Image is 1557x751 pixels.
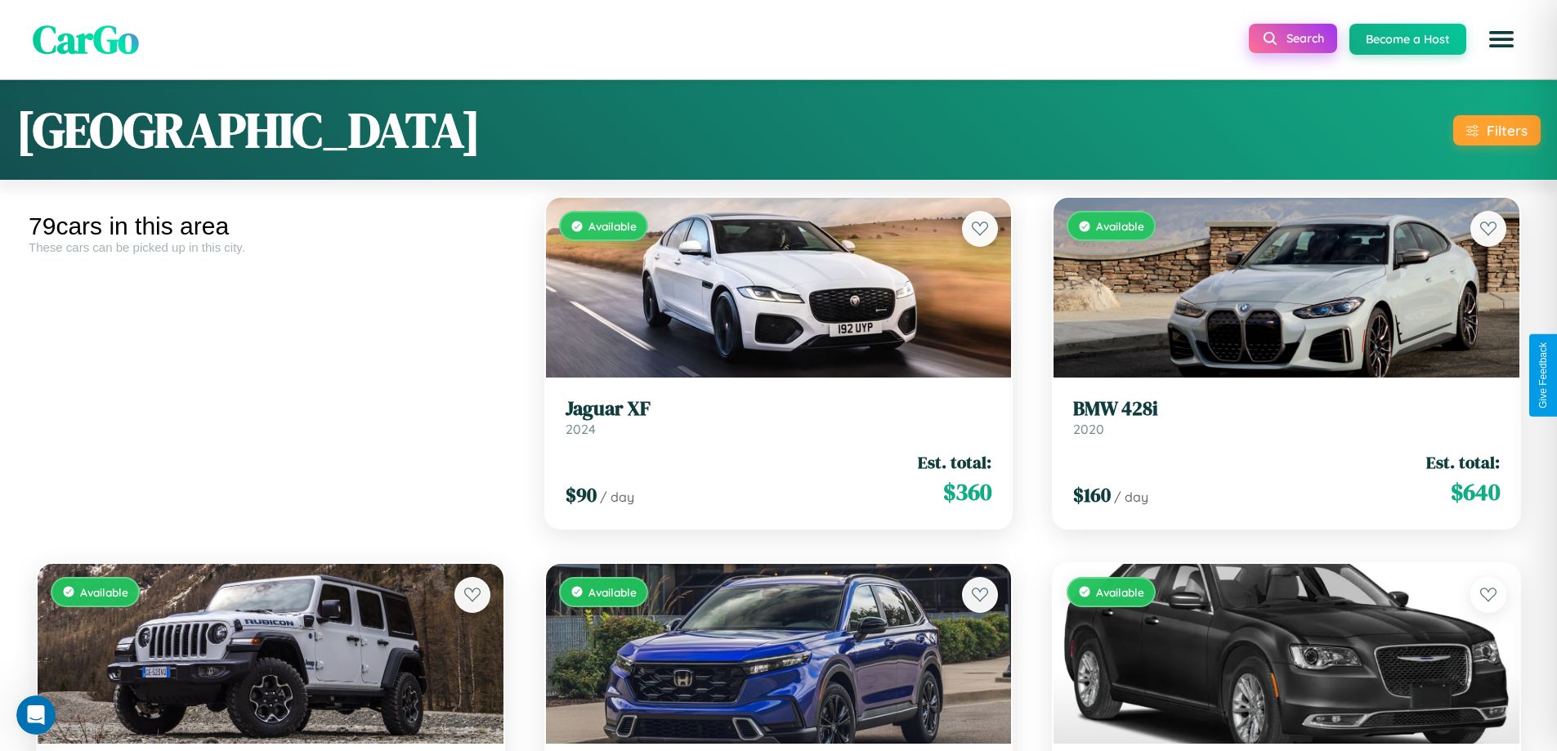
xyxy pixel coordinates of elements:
[1096,585,1144,599] span: Available
[1286,31,1324,46] span: Search
[566,397,992,437] a: Jaguar XF2024
[1073,397,1500,437] a: BMW 428i2020
[1073,481,1111,508] span: $ 160
[1073,421,1104,437] span: 2020
[1537,342,1549,409] div: Give Feedback
[1073,397,1500,421] h3: BMW 428i
[1487,122,1528,139] div: Filters
[16,96,481,163] h1: [GEOGRAPHIC_DATA]
[600,489,634,505] span: / day
[566,481,597,508] span: $ 90
[588,585,637,599] span: Available
[29,240,512,254] div: These cars can be picked up in this city.
[1249,24,1337,53] button: Search
[1096,219,1144,233] span: Available
[588,219,637,233] span: Available
[1479,16,1524,62] button: Open menu
[566,397,992,421] h3: Jaguar XF
[943,476,991,508] span: $ 360
[1349,24,1466,55] button: Become a Host
[16,695,56,735] iframe: Intercom live chat
[566,421,596,437] span: 2024
[918,450,991,474] span: Est. total:
[1114,489,1148,505] span: / day
[1426,450,1500,474] span: Est. total:
[1453,115,1541,145] button: Filters
[1451,476,1500,508] span: $ 640
[80,585,128,599] span: Available
[29,212,512,240] div: 79 cars in this area
[33,12,139,66] span: CarGo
